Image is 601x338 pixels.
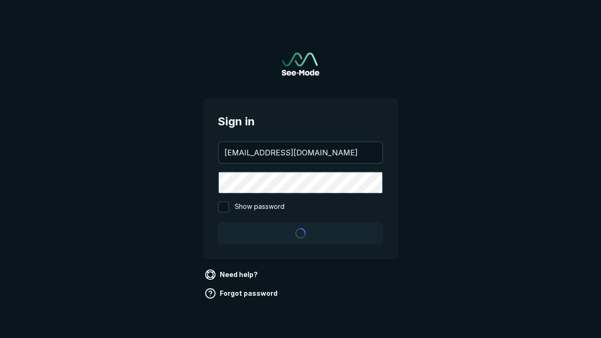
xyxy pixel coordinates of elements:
a: Forgot password [203,286,281,301]
a: Need help? [203,267,262,282]
input: your@email.com [219,142,382,163]
span: Sign in [218,113,383,130]
img: See-Mode Logo [282,53,319,76]
a: Go to sign in [282,53,319,76]
span: Show password [235,201,285,213]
